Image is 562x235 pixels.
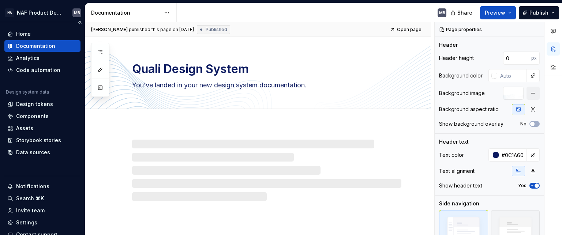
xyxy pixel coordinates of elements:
div: NA [5,8,14,17]
div: Documentation [16,42,55,50]
div: Notifications [16,183,49,190]
div: Header height [439,54,474,62]
button: Preview [480,6,516,19]
textarea: You’ve landed in your new design system documentation. [131,79,400,91]
a: Home [4,28,80,40]
div: Assets [16,125,33,132]
span: Preview [485,9,505,16]
textarea: Quali Design System [131,60,400,78]
div: Data sources [16,149,50,156]
label: Yes [518,183,527,189]
div: Search ⌘K [16,195,44,202]
a: Invite team [4,205,80,216]
button: Search ⌘K [4,193,80,204]
div: Components [16,113,49,120]
span: Share [457,9,472,16]
div: Background aspect ratio [439,106,499,113]
div: Home [16,30,31,38]
a: Open page [388,24,425,35]
div: Design system data [6,89,49,95]
div: Background image [439,90,485,97]
button: Share [447,6,477,19]
a: Analytics [4,52,80,64]
span: [PERSON_NAME] [91,27,128,33]
button: Notifications [4,181,80,192]
div: Text alignment [439,167,475,175]
div: Settings [16,219,37,226]
div: Show header text [439,182,482,189]
div: Code automation [16,67,60,74]
a: Design tokens [4,98,80,110]
div: MB [74,10,80,16]
div: NAF Product Design [17,9,64,16]
div: published this page on [DATE] [129,27,194,33]
label: No [520,121,527,127]
a: Settings [4,217,80,228]
div: Background color [439,72,483,79]
div: Text color [439,151,464,159]
input: Auto [497,69,527,82]
p: px [531,55,537,61]
div: Header text [439,138,469,145]
div: Show background overlay [439,120,503,128]
div: MB [439,10,445,16]
div: Design tokens [16,101,53,108]
span: Published [206,27,227,33]
a: Code automation [4,64,80,76]
a: Storybook stories [4,134,80,146]
a: Assets [4,122,80,134]
a: Documentation [4,40,80,52]
span: Publish [529,9,548,16]
div: Storybook stories [16,137,61,144]
input: Auto [503,52,531,65]
button: NANAF Product DesignMB [1,5,83,20]
span: Open page [397,27,421,33]
a: Components [4,110,80,122]
div: Analytics [16,54,40,62]
a: Data sources [4,147,80,158]
div: Side navigation [439,200,479,207]
div: Header [439,41,458,49]
div: Documentation [91,9,160,16]
input: Auto [499,148,527,162]
button: Publish [519,6,559,19]
button: Collapse sidebar [75,17,85,27]
div: Invite team [16,207,45,214]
